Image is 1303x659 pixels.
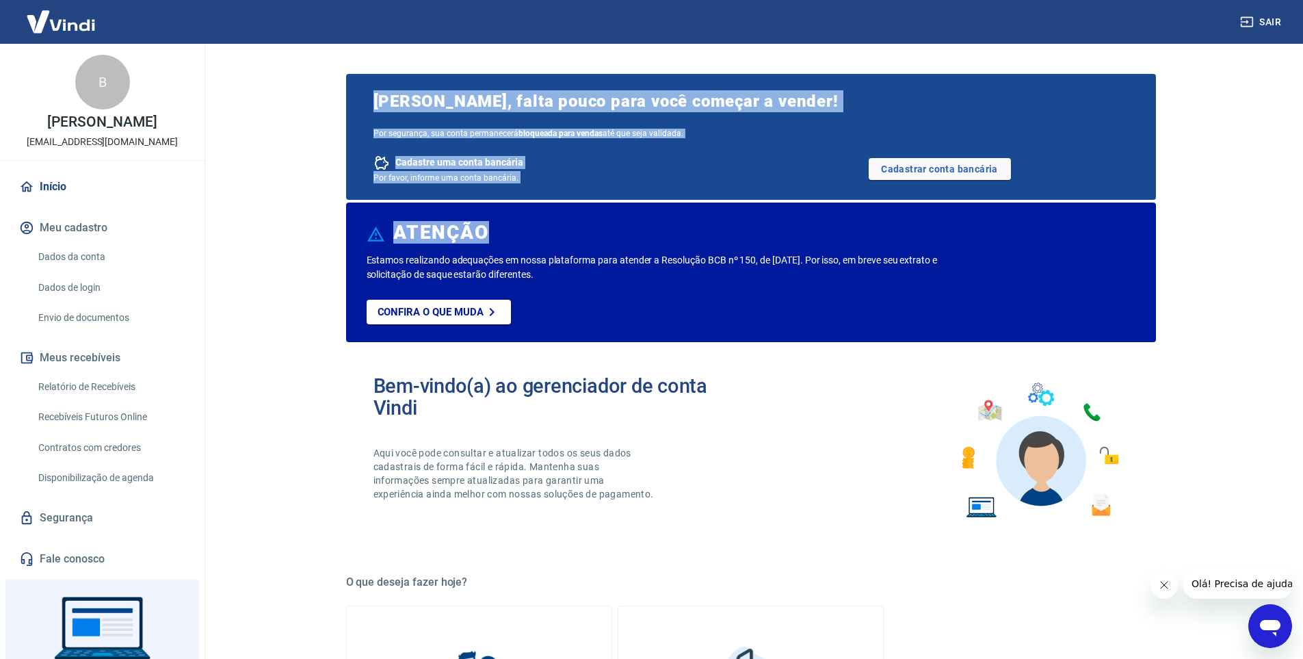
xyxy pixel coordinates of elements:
[518,129,603,138] b: bloqueada para vendas
[395,156,523,169] span: Cadastre uma conta bancária
[47,115,157,129] p: [PERSON_NAME]
[33,434,188,462] a: Contratos com credores
[1183,569,1292,599] iframe: Mensagem da empresa
[373,90,1129,112] span: [PERSON_NAME], falta pouco para você começar a vender!
[33,403,188,431] a: Recebíveis Futuros Online
[378,306,484,318] p: Confira o que muda
[16,503,188,533] a: Segurança
[33,373,188,401] a: Relatório de Recebíveis
[1237,10,1287,35] button: Sair
[16,544,188,574] a: Fale conosco
[33,304,188,332] a: Envio de documentos
[8,10,115,21] span: Olá! Precisa de ajuda?
[373,375,751,419] h2: Bem-vindo(a) ao gerenciador de conta Vindi
[75,55,130,109] div: B
[33,464,188,492] a: Disponibilização de agenda
[367,300,511,324] a: Confira o que muda
[1150,571,1178,599] iframe: Fechar mensagem
[27,135,178,149] p: [EMAIL_ADDRESS][DOMAIN_NAME]
[33,243,188,271] a: Dados da conta
[16,343,188,373] button: Meus recebíveis
[367,253,982,282] p: Estamos realizando adequações em nossa plataforma para atender a Resolução BCB nº 150, de [DATE]....
[373,173,518,183] span: Por favor, informe uma conta bancária.
[373,446,657,501] p: Aqui você pode consultar e atualizar todos os seus dados cadastrais de forma fácil e rápida. Mant...
[16,172,188,202] a: Início
[1248,604,1292,648] iframe: Botão para abrir a janela de mensagens
[346,576,1156,589] h5: O que deseja fazer hoje?
[16,213,188,243] button: Meu cadastro
[869,158,1011,180] a: Cadastrar conta bancária
[16,1,105,42] img: Vindi
[393,226,488,240] h6: ATENÇÃO
[33,274,188,302] a: Dados de login
[373,129,1129,138] span: Por segurança, sua conta permanecerá até que seja validada.
[949,375,1129,526] img: Imagem de um avatar masculino com diversos icones exemplificando as funcionalidades do gerenciado...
